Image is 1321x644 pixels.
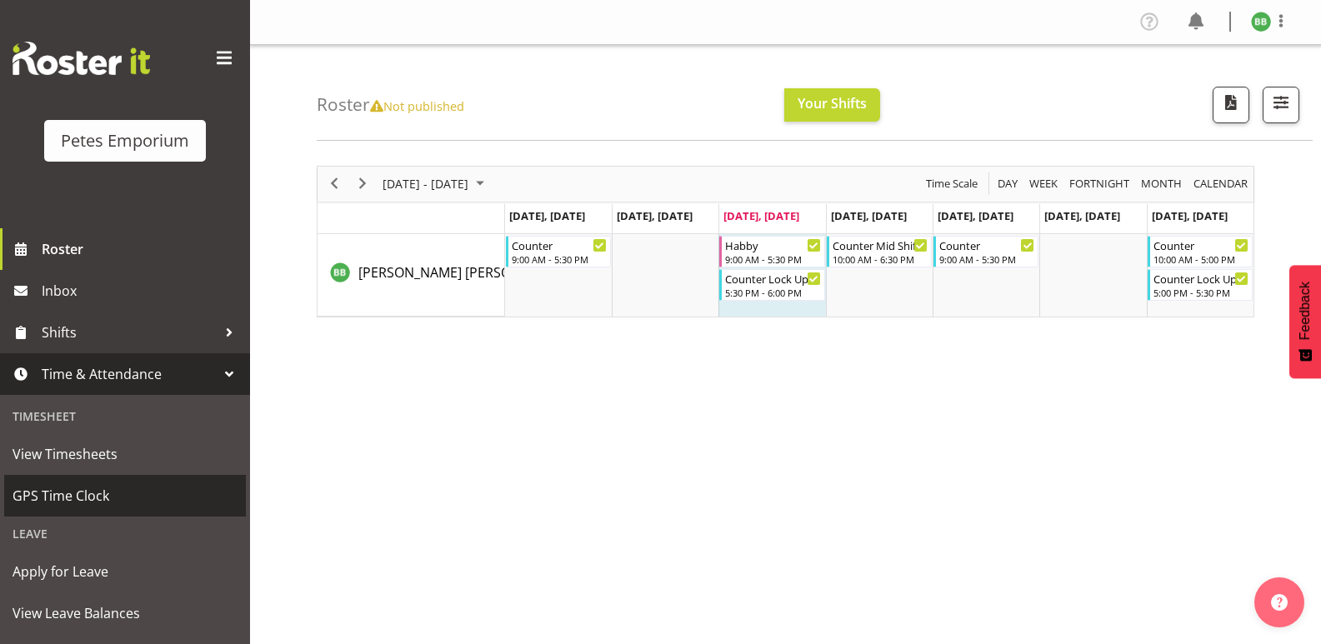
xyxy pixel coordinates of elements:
img: Rosterit website logo [13,42,150,75]
span: Week [1028,173,1059,194]
div: Beena Beena"s event - Counter Lock Up Begin From Sunday, October 12, 2025 at 5:00:00 PM GMT+13:00... [1148,269,1253,301]
div: 10:00 AM - 6:30 PM [833,252,928,266]
span: [DATE], [DATE] [617,208,693,223]
span: [DATE] - [DATE] [381,173,470,194]
button: Timeline Day [995,173,1021,194]
a: View Timesheets [4,433,246,475]
div: Petes Emporium [61,128,189,153]
span: Roster [42,237,242,262]
div: Beena Beena"s event - Counter Lock Up Begin From Wednesday, October 8, 2025 at 5:30:00 PM GMT+13:... [719,269,824,301]
img: help-xxl-2.png [1271,594,1288,611]
button: Filter Shifts [1263,87,1299,123]
div: October 06 - 12, 2025 [377,167,494,202]
div: next period [348,167,377,202]
div: Counter [512,237,607,253]
div: Counter [939,237,1034,253]
span: [DATE], [DATE] [509,208,585,223]
span: calendar [1192,173,1249,194]
span: [DATE], [DATE] [1044,208,1120,223]
span: Day [996,173,1019,194]
button: Feedback - Show survey [1289,265,1321,378]
div: 9:00 AM - 5:30 PM [939,252,1034,266]
span: Time & Attendance [42,362,217,387]
span: Not published [370,97,464,114]
button: Fortnight [1067,173,1133,194]
div: Leave [4,517,246,551]
div: Beena Beena"s event - Counter Begin From Friday, October 10, 2025 at 9:00:00 AM GMT+13:00 Ends At... [933,236,1038,267]
span: [DATE], [DATE] [723,208,799,223]
div: previous period [320,167,348,202]
div: Beena Beena"s event - Counter Begin From Sunday, October 12, 2025 at 10:00:00 AM GMT+13:00 Ends A... [1148,236,1253,267]
span: View Leave Balances [13,601,238,626]
button: Your Shifts [784,88,880,122]
a: View Leave Balances [4,592,246,634]
button: Download a PDF of the roster according to the set date range. [1213,87,1249,123]
table: Timeline Week of October 8, 2025 [505,234,1253,317]
span: GPS Time Clock [13,483,238,508]
div: Timesheet [4,399,246,433]
a: GPS Time Clock [4,475,246,517]
div: Habby [725,237,820,253]
button: October 2025 [380,173,492,194]
button: Next [352,173,374,194]
div: 5:30 PM - 6:00 PM [725,286,820,299]
div: Counter Lock Up [725,270,820,287]
a: Apply for Leave [4,551,246,592]
span: [PERSON_NAME] [PERSON_NAME] [358,263,568,282]
span: Shifts [42,320,217,345]
span: Inbox [42,278,242,303]
span: Fortnight [1068,173,1131,194]
button: Timeline Month [1138,173,1185,194]
div: 10:00 AM - 5:00 PM [1153,252,1248,266]
div: Beena Beena"s event - Counter Mid Shift Begin From Thursday, October 9, 2025 at 10:00:00 AM GMT+1... [827,236,932,267]
span: Feedback [1298,282,1313,340]
h4: Roster [317,95,464,114]
div: Timeline Week of October 8, 2025 [317,166,1254,317]
div: Beena Beena"s event - Habby Begin From Wednesday, October 8, 2025 at 9:00:00 AM GMT+13:00 Ends At... [719,236,824,267]
img: beena-bist9974.jpg [1251,12,1271,32]
a: [PERSON_NAME] [PERSON_NAME] [358,262,568,282]
span: Your Shifts [798,94,867,112]
div: Counter Lock Up [1153,270,1248,287]
div: Counter [1153,237,1248,253]
td: Beena Beena resource [318,234,505,317]
div: 9:00 AM - 5:30 PM [512,252,607,266]
span: View Timesheets [13,442,238,467]
span: [DATE], [DATE] [1152,208,1228,223]
span: Month [1139,173,1183,194]
button: Previous [323,173,346,194]
button: Month [1191,173,1251,194]
div: Beena Beena"s event - Counter Begin From Monday, October 6, 2025 at 9:00:00 AM GMT+13:00 Ends At ... [506,236,611,267]
div: 5:00 PM - 5:30 PM [1153,286,1248,299]
span: Time Scale [924,173,979,194]
div: 9:00 AM - 5:30 PM [725,252,820,266]
button: Time Scale [923,173,981,194]
span: [DATE], [DATE] [831,208,907,223]
div: Counter Mid Shift [833,237,928,253]
span: [DATE], [DATE] [938,208,1013,223]
button: Timeline Week [1027,173,1061,194]
span: Apply for Leave [13,559,238,584]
